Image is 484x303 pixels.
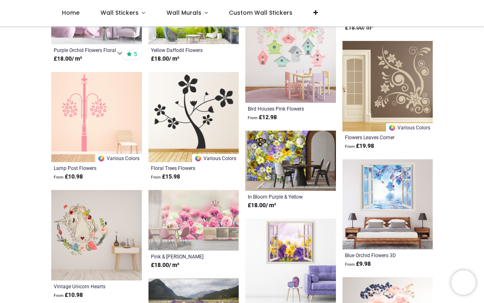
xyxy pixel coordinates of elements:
[100,9,139,17] span: Wall Stickers
[345,260,371,268] strong: £ 9.98
[54,293,64,298] span: From
[388,124,396,131] img: Color Wheel
[54,47,122,53] a: Purple Orchid Flowers Floral Wallpaper
[342,41,433,131] img: Flowers Leaves Corner Wall Sticker
[151,55,179,63] strong: £ 18.00 / m²
[248,113,277,122] strong: £ 12.98
[245,12,336,103] img: Bird Houses Pink Flowers Wall Sticker
[345,142,374,150] strong: £ 19.98
[54,283,122,289] a: Vintage Unicorn Hearts Flowers
[54,173,83,181] strong: £ 10.98
[345,144,355,149] span: From
[151,165,219,171] a: Floral Trees Flowers
[151,261,179,269] strong: £ 18.00 / m²
[194,155,202,162] img: Color Wheel
[451,270,476,295] iframe: Brevo live chat
[98,155,105,162] img: Color Wheel
[148,72,239,163] img: Floral Trees Flowers Wall Sticker
[54,165,122,171] a: Lamp Post Flowers
[248,201,276,210] strong: £ 18.00 / m²
[345,24,373,32] strong: £ 18.00 / m²
[345,262,355,267] span: From
[386,123,433,131] a: Various Colors
[148,190,239,251] img: Pink & White Rose Flowers Wall Mural Wallpaper
[51,190,142,280] img: Vintage Unicorn Hearts Flowers Wall Sticker
[62,9,80,17] span: Home
[151,173,180,181] strong: £ 15.98
[151,47,219,53] a: Yellow Daffodil Flowers Wallpaper
[151,253,219,260] a: Pink & [PERSON_NAME] Flowers Wallpaper
[248,105,316,112] a: Bird Houses Pink Flowers
[342,159,433,250] img: Blue Orchid Flowers 3D Window Wall Sticker
[151,175,161,179] span: From
[51,72,142,163] img: Lamp Post Flowers Wall Sticker
[345,252,413,258] a: Blue Orchid Flowers 3D Window
[95,154,142,162] a: Various Colors
[248,193,316,200] a: In Bloom Purple & Yellow Flowers Wallpaper
[54,55,82,63] strong: £ 18.00 / m²
[248,115,258,120] span: From
[54,175,64,179] span: From
[192,154,239,162] a: Various Colors
[245,131,336,191] img: In Bloom Purple & Yellow Flowers Wall Mural Wallpaper
[345,134,413,140] a: Flowers Leaves Corner
[54,291,83,299] strong: £ 10.98
[229,9,292,17] span: Custom Wall Stickers
[167,9,201,17] span: Wall Murals
[134,50,137,58] span: 5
